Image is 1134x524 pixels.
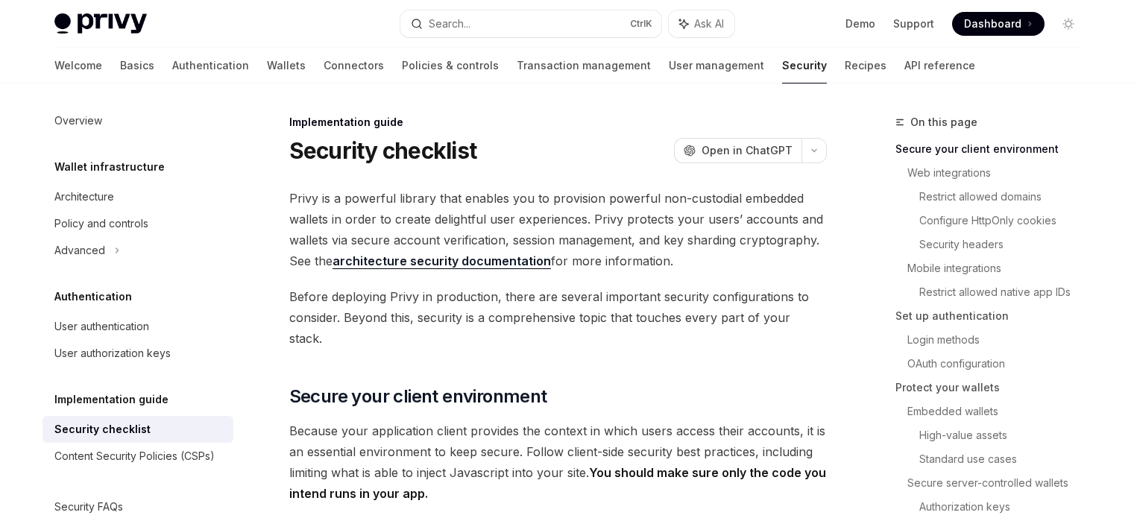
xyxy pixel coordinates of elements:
[54,48,102,83] a: Welcome
[54,242,105,259] div: Advanced
[402,48,499,83] a: Policies & controls
[669,48,764,83] a: User management
[42,210,233,237] a: Policy and controls
[907,256,1092,280] a: Mobile integrations
[674,138,801,163] button: Open in ChatGPT
[429,15,470,33] div: Search...
[907,471,1092,495] a: Secure server-controlled wallets
[54,288,132,306] h5: Authentication
[267,48,306,83] a: Wallets
[919,233,1092,256] a: Security headers
[289,385,547,408] span: Secure your client environment
[42,443,233,470] a: Content Security Policies (CSPs)
[702,143,793,158] span: Open in ChatGPT
[694,16,724,31] span: Ask AI
[54,344,171,362] div: User authorization keys
[782,48,827,83] a: Security
[54,215,148,233] div: Policy and controls
[324,48,384,83] a: Connectors
[54,112,102,130] div: Overview
[669,10,734,37] button: Ask AI
[42,340,233,367] a: User authorization keys
[919,185,1092,209] a: Restrict allowed domains
[333,253,551,269] a: architecture security documentation
[907,352,1092,376] a: OAuth configuration
[1056,12,1080,36] button: Toggle dark mode
[42,313,233,340] a: User authentication
[919,209,1092,233] a: Configure HttpOnly cookies
[42,107,233,134] a: Overview
[919,447,1092,471] a: Standard use cases
[54,498,123,516] div: Security FAQs
[172,48,249,83] a: Authentication
[845,48,886,83] a: Recipes
[845,16,875,31] a: Demo
[120,48,154,83] a: Basics
[517,48,651,83] a: Transaction management
[907,328,1092,352] a: Login methods
[400,10,661,37] button: Search...CtrlK
[919,423,1092,447] a: High-value assets
[54,13,147,34] img: light logo
[42,493,233,520] a: Security FAQs
[54,420,151,438] div: Security checklist
[289,420,827,504] span: Because your application client provides the context in which users access their accounts, it is ...
[895,304,1092,328] a: Set up authentication
[907,400,1092,423] a: Embedded wallets
[289,137,477,164] h1: Security checklist
[919,280,1092,304] a: Restrict allowed native app IDs
[289,188,827,271] span: Privy is a powerful library that enables you to provision powerful non-custodial embedded wallets...
[893,16,934,31] a: Support
[895,376,1092,400] a: Protect your wallets
[952,12,1045,36] a: Dashboard
[54,158,165,176] h5: Wallet infrastructure
[42,183,233,210] a: Architecture
[919,495,1092,519] a: Authorization keys
[630,18,652,30] span: Ctrl K
[54,391,168,408] h5: Implementation guide
[54,188,114,206] div: Architecture
[910,113,977,131] span: On this page
[904,48,975,83] a: API reference
[289,286,827,349] span: Before deploying Privy in production, there are several important security configurations to cons...
[289,115,827,130] div: Implementation guide
[54,447,215,465] div: Content Security Policies (CSPs)
[895,137,1092,161] a: Secure your client environment
[964,16,1021,31] span: Dashboard
[54,318,149,335] div: User authentication
[42,416,233,443] a: Security checklist
[907,161,1092,185] a: Web integrations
